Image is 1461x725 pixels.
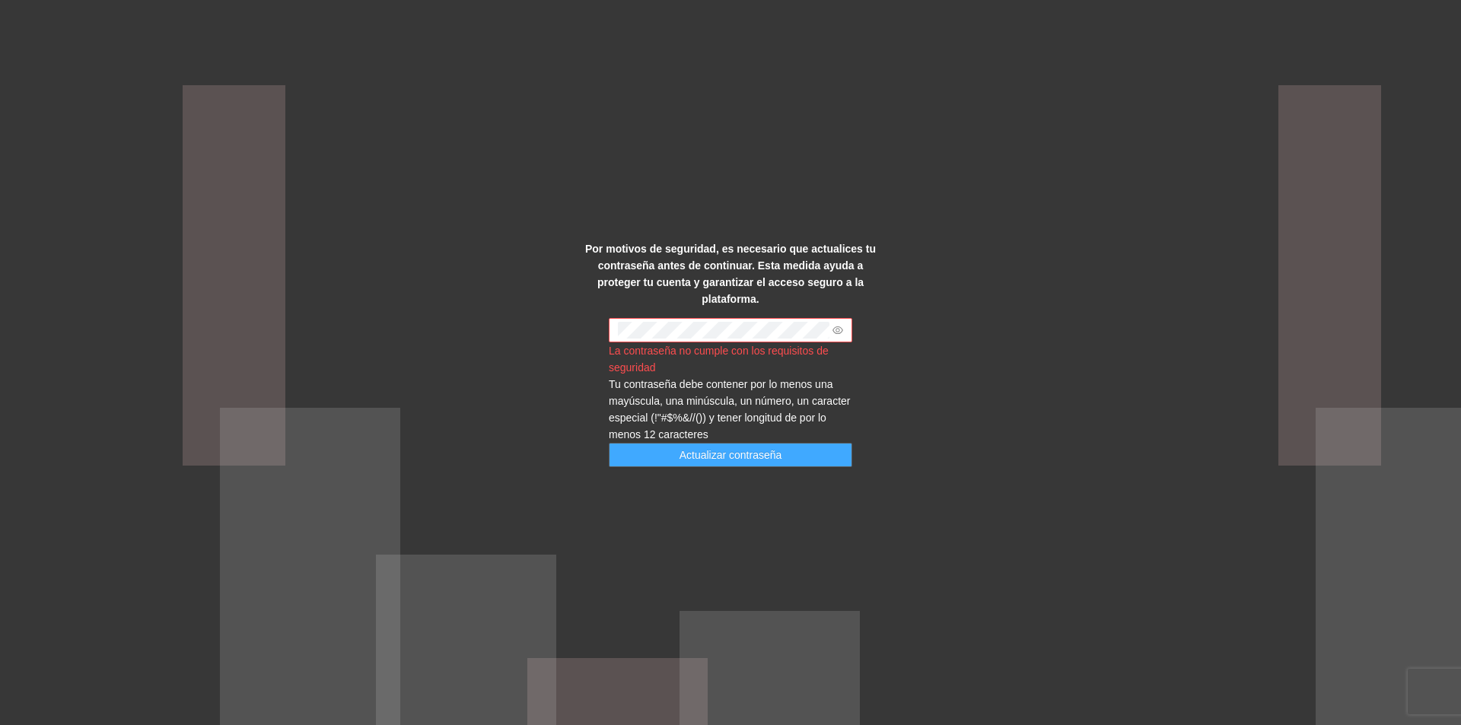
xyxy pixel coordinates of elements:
button: Actualizar contraseña [609,443,852,467]
div: La contraseña no cumple con los requisitos de seguridad [609,342,852,376]
span: eye [832,325,843,335]
span: Tu contraseña debe contener por lo menos una mayúscula, una minúscula, un número, un caracter esp... [609,378,851,440]
strong: Por motivos de seguridad, es necesario que actualices tu contraseña antes de continuar. Esta medi... [585,243,876,305]
span: Actualizar contraseña [680,447,782,463]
